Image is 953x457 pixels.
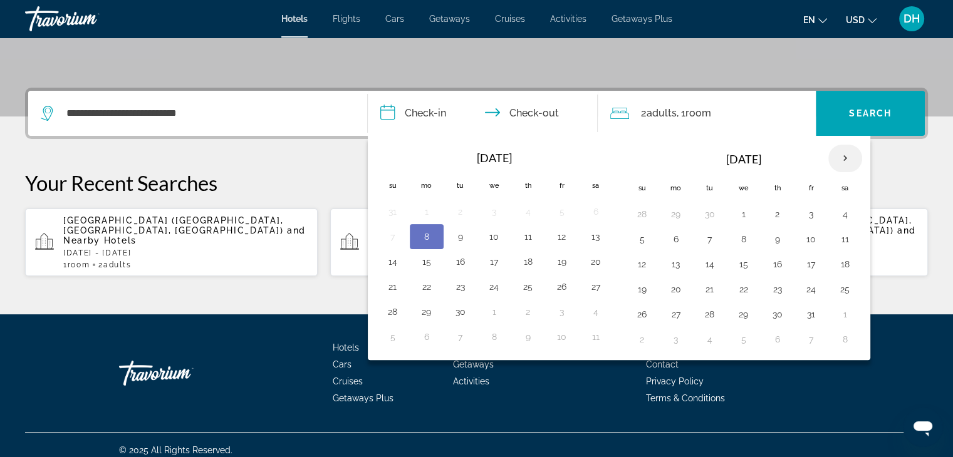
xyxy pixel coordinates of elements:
[484,328,504,346] button: Day 8
[552,303,572,321] button: Day 3
[28,91,925,136] div: Search widget
[586,203,606,220] button: Day 6
[801,205,821,223] button: Day 3
[586,303,606,321] button: Day 4
[484,253,504,270] button: Day 17
[700,205,720,223] button: Day 30
[666,331,686,348] button: Day 3
[646,359,679,369] a: Contact
[518,228,538,245] button: Day 11
[801,331,821,348] button: Day 7
[453,359,494,369] span: Getaways
[666,306,686,323] button: Day 27
[63,225,306,245] span: and Nearby Hotels
[846,11,877,29] button: Change currency
[410,144,579,172] th: [DATE]
[612,14,672,24] a: Getaways Plus
[676,105,711,122] span: , 1
[801,230,821,248] button: Day 10
[700,331,720,348] button: Day 4
[801,255,821,273] button: Day 17
[333,359,352,369] a: Cars
[552,228,572,245] button: Day 12
[659,144,828,174] th: [DATE]
[768,205,788,223] button: Day 2
[25,3,150,35] a: Travorium
[333,14,360,24] a: Flights
[453,376,489,386] a: Activities
[632,230,652,248] button: Day 5
[700,230,720,248] button: Day 7
[816,91,925,136] button: Search
[450,203,471,220] button: Day 2
[25,208,318,277] button: [GEOGRAPHIC_DATA] ([GEOGRAPHIC_DATA], [GEOGRAPHIC_DATA], [GEOGRAPHIC_DATA]) and Nearby Hotels[DAT...
[333,393,393,403] a: Getaways Plus
[835,230,855,248] button: Day 11
[734,280,754,298] button: Day 22
[552,253,572,270] button: Day 19
[801,306,821,323] button: Day 31
[368,91,598,136] button: Check in and out dates
[646,107,676,119] span: Adults
[803,11,827,29] button: Change language
[666,280,686,298] button: Day 20
[450,303,471,321] button: Day 30
[632,255,652,273] button: Day 12
[685,107,711,119] span: Room
[646,376,704,386] a: Privacy Policy
[484,303,504,321] button: Day 1
[68,260,90,269] span: Room
[333,342,359,352] a: Hotels
[700,280,720,298] button: Day 21
[801,280,821,298] button: Day 24
[383,303,403,321] button: Day 28
[63,249,308,257] p: [DATE] - [DATE]
[768,280,788,298] button: Day 23
[586,278,606,295] button: Day 27
[734,205,754,223] button: Day 1
[417,228,437,245] button: Day 8
[417,328,437,346] button: Day 6
[333,376,363,386] a: Cruises
[640,105,676,122] span: 2
[828,144,862,173] button: Next month
[25,170,928,195] p: Your Recent Searches
[450,228,471,245] button: Day 9
[450,328,471,346] button: Day 7
[734,331,754,348] button: Day 5
[518,203,538,220] button: Day 4
[552,203,572,220] button: Day 5
[666,255,686,273] button: Day 13
[768,230,788,248] button: Day 9
[518,278,538,295] button: Day 25
[835,306,855,323] button: Day 1
[518,303,538,321] button: Day 2
[700,306,720,323] button: Day 28
[417,303,437,321] button: Day 29
[632,205,652,223] button: Day 28
[646,393,725,403] span: Terms & Conditions
[586,328,606,346] button: Day 11
[281,14,308,24] a: Hotels
[895,6,928,32] button: User Menu
[835,205,855,223] button: Day 4
[632,280,652,298] button: Day 19
[518,328,538,346] button: Day 9
[598,91,816,136] button: Travelers: 2 adults, 0 children
[734,230,754,248] button: Day 8
[734,306,754,323] button: Day 29
[550,14,586,24] a: Activities
[103,260,131,269] span: Adults
[429,14,470,24] a: Getaways
[666,205,686,223] button: Day 29
[586,228,606,245] button: Day 13
[385,14,404,24] a: Cars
